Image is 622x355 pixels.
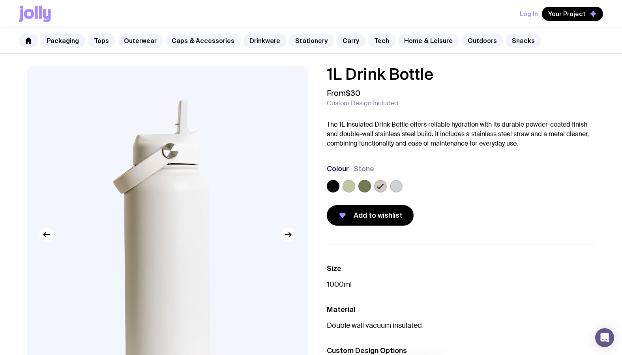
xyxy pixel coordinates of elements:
span: From [327,88,360,98]
button: Add to wishlist [327,205,414,226]
h3: Size [327,264,595,273]
div: Open Intercom Messenger [595,328,614,347]
a: Carry [336,34,365,48]
h3: Material [327,305,595,314]
span: $30 [346,88,360,98]
a: Packaging [40,34,85,48]
button: Your Project [542,7,603,21]
h1: 1L Drink Bottle [327,66,595,82]
span: Add to wishlist [354,211,403,220]
a: Tops [88,34,115,48]
p: 1000ml [327,280,595,289]
p: Double wall vacuum insulated [327,321,595,330]
a: Drinkware [243,34,287,48]
a: Snacks [506,34,541,48]
h3: Colour [327,164,349,174]
a: Caps & Accessories [165,34,241,48]
a: Home & Leisure [398,34,459,48]
button: Log In [520,7,538,21]
span: Custom Design Included [327,99,398,107]
a: Outerwear [118,34,163,48]
span: Stone [354,164,374,174]
a: Stationery [289,34,334,48]
a: Tech [368,34,395,48]
a: Outdoors [461,34,503,48]
p: The 1L Insulated Drink Bottle offers reliable hydration with its durable powder-coated finish and... [327,120,595,148]
span: Your Project [548,10,586,18]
